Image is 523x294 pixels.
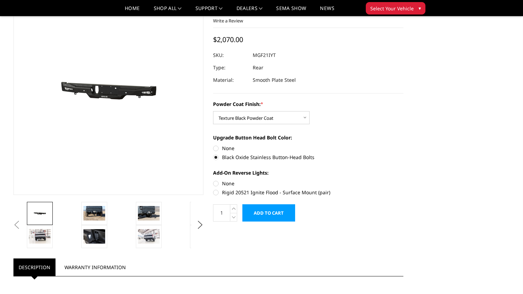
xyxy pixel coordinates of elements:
a: Warranty Information [59,258,131,276]
a: Dealers [237,6,263,16]
a: Description [13,258,56,276]
img: 2021-2025 Ford Raptor - Freedom Series - Rear Bumper [29,208,51,219]
a: News [320,6,334,16]
label: Black Oxide Stainless Button-Head Bolts [213,154,403,161]
label: Add-On Reverse Lights: [213,169,403,176]
span: $2,070.00 [213,35,243,44]
dd: Rear [253,61,263,74]
a: Support [195,6,223,16]
label: Powder Coat Finish: [213,100,403,108]
a: shop all [154,6,182,16]
a: Write a Review [213,18,243,24]
label: None [213,145,403,152]
a: Home [125,6,140,16]
span: ▾ [419,4,421,12]
dd: MGF21IYT [253,49,276,61]
img: 2021-2025 Ford Raptor - Freedom Series - Rear Bumper [138,229,160,244]
button: Previous [12,220,22,230]
dt: Type: [213,61,248,74]
input: Add to Cart [242,204,295,222]
img: 2021-2025 Ford Raptor - Freedom Series - Rear Bumper [138,206,160,220]
label: Upgrade Button Head Bolt Color: [213,134,403,141]
label: Rigid 20521 Ignite Flood - Surface Mount (pair) [213,189,403,196]
dt: Material: [213,74,248,86]
dt: SKU: [213,49,248,61]
a: SEMA Show [276,6,306,16]
img: 2021-2025 Ford Raptor - Freedom Series - Rear Bumper [83,229,105,244]
iframe: Chat Widget [489,261,523,294]
button: Next [195,220,205,230]
dd: Smooth Plate Steel [253,74,296,86]
button: Select Your Vehicle [366,2,425,14]
img: 2021-2025 Ford Raptor - Freedom Series - Rear Bumper [83,206,105,220]
span: Select Your Vehicle [370,5,414,12]
label: None [213,180,403,187]
img: 2021-2025 Ford Raptor - Freedom Series - Rear Bumper [29,229,51,244]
